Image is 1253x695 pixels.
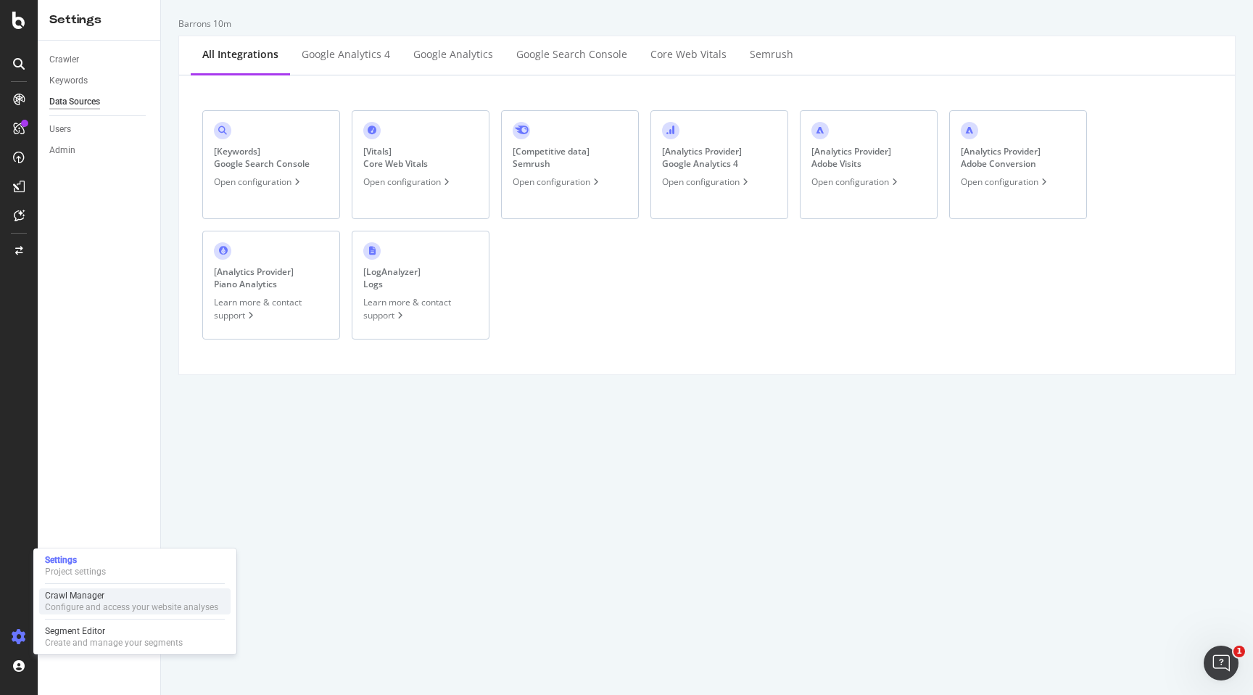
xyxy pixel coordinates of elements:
div: Segment Editor [45,625,183,637]
div: Learn more & contact support [363,296,478,321]
div: Admin [49,143,75,158]
div: [ Analytics Provider ] Piano Analytics [214,266,294,290]
div: Data Sources [49,94,100,110]
a: Users [49,122,150,137]
div: Semrush [750,47,793,62]
span: 1 [1233,646,1245,657]
a: Keywords [49,73,150,89]
a: Crawl ManagerConfigure and access your website analyses [39,588,231,614]
div: Crawler [49,52,79,67]
div: [ Competitive data ] Semrush [513,145,590,170]
div: Users [49,122,71,137]
div: Learn more & contact support [214,296,328,321]
div: Open configuration [363,176,452,188]
a: Data Sources [49,94,150,110]
a: Crawler [49,52,150,67]
div: [ Vitals ] Core Web Vitals [363,145,428,170]
iframe: Intercom live chat [1204,646,1238,680]
a: Segment EditorCreate and manage your segments [39,624,231,650]
div: [ Analytics Provider ] Google Analytics 4 [662,145,742,170]
div: Keywords [49,73,88,89]
div: Settings [49,12,149,28]
div: Open configuration [662,176,751,188]
div: Barrons 10m [178,17,1236,30]
div: Core Web Vitals [650,47,727,62]
div: [ Analytics Provider ] Adobe Visits [811,145,891,170]
div: [ Analytics Provider ] Adobe Conversion [961,145,1041,170]
div: Create and manage your segments [45,637,183,649]
div: Crawl Manager [45,590,218,601]
div: [ LogAnalyzer ] Logs [363,266,421,290]
div: Google Search Console [516,47,627,62]
div: Open configuration [214,176,303,188]
div: Open configuration [513,176,602,188]
div: Google Analytics 4 [302,47,390,62]
a: SettingsProject settings [39,553,231,579]
div: Configure and access your website analyses [45,601,218,613]
div: Settings [45,554,106,566]
div: Open configuration [811,176,901,188]
div: Project settings [45,566,106,577]
div: [ Keywords ] Google Search Console [214,145,310,170]
div: Open configuration [961,176,1050,188]
div: All integrations [202,47,278,62]
div: Google Analytics [413,47,493,62]
a: Admin [49,143,150,158]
